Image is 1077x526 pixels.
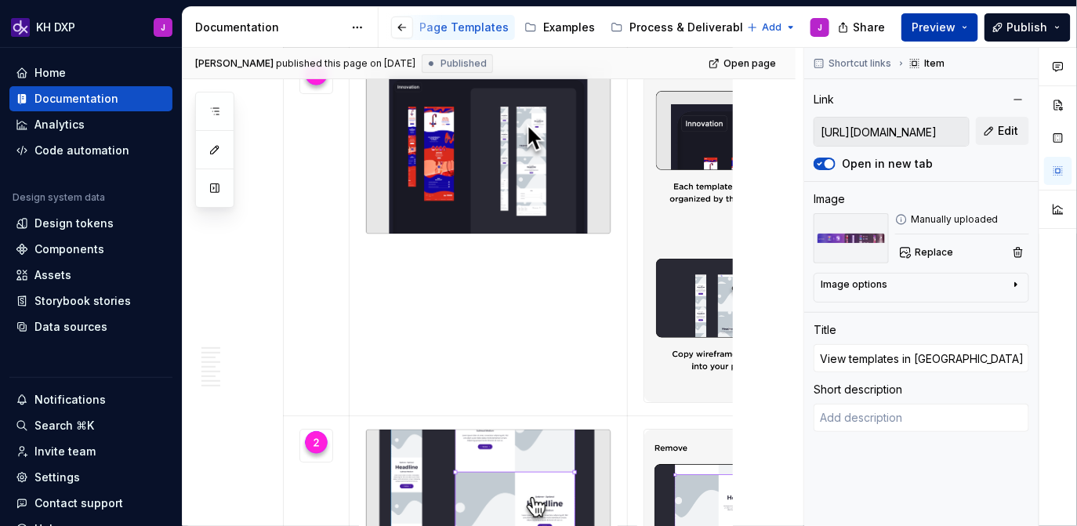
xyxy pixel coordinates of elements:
button: Replace [895,241,960,263]
div: Image [814,191,845,207]
a: Process & Deliverables [604,15,763,40]
button: Search ⌘K [9,413,172,438]
a: Assets [9,263,172,288]
div: Short description [814,382,902,397]
a: Home [9,60,172,85]
img: 2d4958d7-e6d4-44b0-9451-5a9c5152383e.png [814,213,889,263]
a: Settings [9,465,172,490]
div: Image options [821,278,887,291]
div: Contact support [34,495,123,511]
img: ab96a91b-4c95-4069-b7a8-d845fcda8531.png [366,61,611,233]
a: Page Templates [394,15,515,40]
div: Components [34,241,104,257]
a: Storybook stories [9,288,172,314]
a: Design tokens [9,211,172,236]
div: Notifications [34,392,106,408]
button: Image options [821,278,1022,297]
div: Documentation [195,20,343,35]
div: Home [34,65,66,81]
button: Add [742,16,801,38]
div: Title [814,322,836,338]
span: Publish [1007,20,1048,35]
span: Replace [915,246,953,259]
div: J [161,21,165,34]
div: J [818,21,822,34]
div: Design system data [13,191,105,204]
div: Storybook stories [34,293,131,309]
div: Manually uploaded [895,213,1029,226]
div: Data sources [34,319,107,335]
span: Open page [723,57,776,70]
button: Contact support [9,491,172,516]
a: Open page [704,53,783,74]
a: Data sources [9,314,172,339]
a: Invite team [9,439,172,464]
button: Publish [985,13,1071,42]
input: Add title [814,344,1029,372]
div: Link [814,92,834,107]
div: published this page on [DATE] [276,57,415,70]
a: Code automation [9,138,172,163]
span: Preview [912,20,956,35]
span: Published [441,57,487,70]
span: Shortcut links [829,57,891,70]
span: [PERSON_NAME] [195,57,274,70]
div: Search ⌘K [34,418,94,433]
button: Notifications [9,387,172,412]
div: Examples [543,20,595,35]
img: 19df2d78-61bd-433c-9d70-cc6872ae3f76.png [300,430,332,462]
label: Open in new tab [842,156,933,172]
button: Shortcut links [809,53,898,74]
button: Share [830,13,895,42]
div: Process & Deliverables [629,20,756,35]
div: Documentation [34,91,118,107]
a: Analytics [9,112,172,137]
div: Design tokens [34,216,114,231]
a: Components [9,237,172,262]
a: Examples [518,15,601,40]
a: Documentation [9,86,172,111]
span: Add [762,21,781,34]
span: Edit [999,123,1019,139]
div: Page Templates [419,20,509,35]
button: KH DXPJ [3,10,179,44]
button: Edit [976,117,1029,145]
div: Assets [34,267,71,283]
img: 66dd6713-9e52-48f2-9edc-4c420ecfdbe4.png [644,61,808,402]
div: KH DXP [36,20,75,35]
div: Analytics [34,117,85,132]
div: Settings [34,470,80,485]
div: Code automation [34,143,129,158]
div: Invite team [34,444,96,459]
button: Preview [901,13,978,42]
img: 0784b2da-6f85-42e6-8793-4468946223dc.png [11,18,30,37]
span: Share [853,20,885,35]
